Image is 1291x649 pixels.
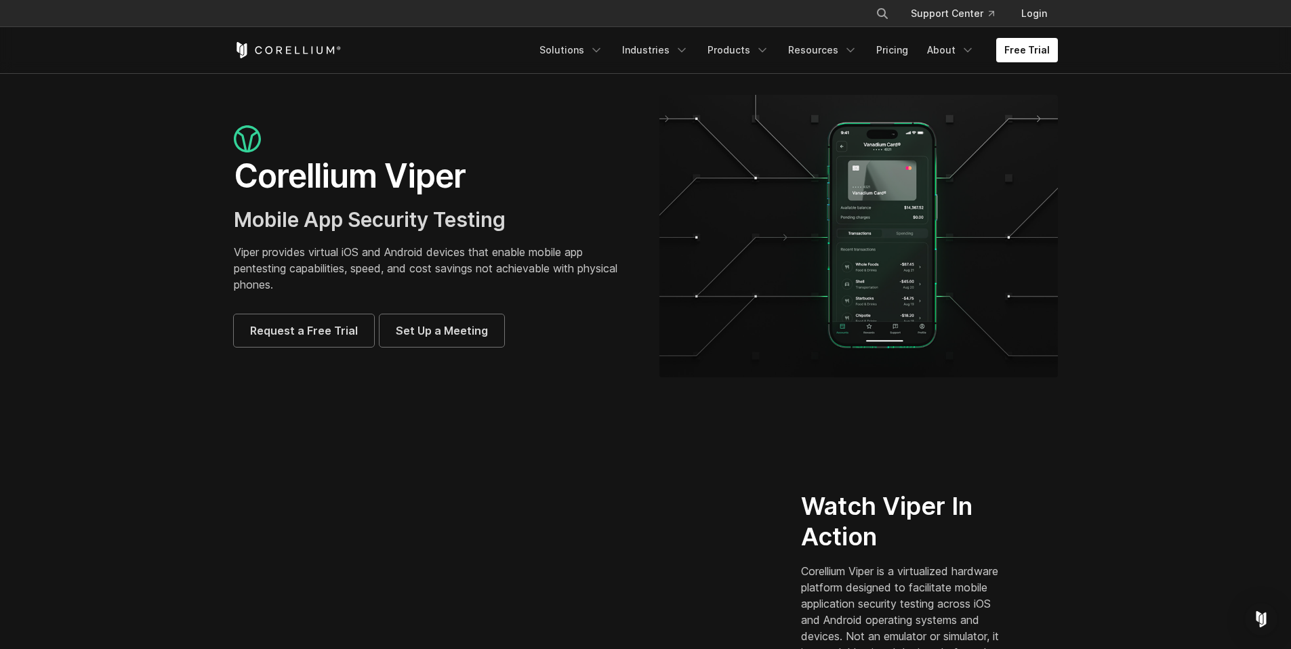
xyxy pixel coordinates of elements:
h2: Watch Viper In Action [801,491,1006,552]
a: Login [1010,1,1058,26]
a: Pricing [868,38,916,62]
a: About [919,38,983,62]
p: Viper provides virtual iOS and Android devices that enable mobile app pentesting capabilities, sp... [234,244,632,293]
a: Products [699,38,777,62]
a: Resources [780,38,865,62]
a: Set Up a Meeting [380,314,504,347]
div: Navigation Menu [531,38,1058,62]
button: Search [870,1,895,26]
a: Industries [614,38,697,62]
div: Navigation Menu [859,1,1058,26]
a: Support Center [900,1,1005,26]
span: Mobile App Security Testing [234,207,506,232]
div: Open Intercom Messenger [1245,603,1277,635]
span: Set Up a Meeting [396,322,488,339]
a: Request a Free Trial [234,314,374,347]
span: Request a Free Trial [250,322,358,339]
img: viper_hero [659,95,1058,377]
a: Solutions [531,38,611,62]
img: viper_icon_large [234,125,261,153]
h1: Corellium Viper [234,156,632,196]
a: Free Trial [996,38,1058,62]
a: Corellium Home [234,42,342,58]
